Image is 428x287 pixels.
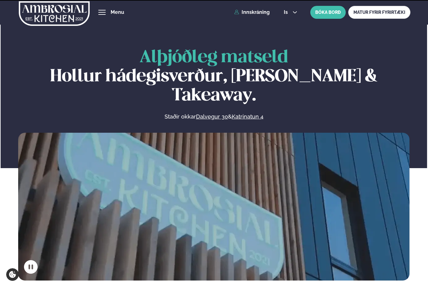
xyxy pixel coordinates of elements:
button: hamburger [98,9,106,16]
a: Cookie settings [6,268,19,281]
span: Alþjóðleg matseld [140,49,288,66]
button: is [279,10,302,15]
h1: Hollur hádegisverður, [PERSON_NAME] & Takeaway. [18,48,410,106]
a: Innskráning [234,10,270,15]
button: BÓKA BORÐ [310,6,346,19]
p: Staðir okkar & [97,113,330,120]
span: is [284,10,290,15]
a: MATUR FYRIR FYRIRTÆKI [348,6,410,19]
img: logo [19,1,90,26]
a: Katrinatun 4 [232,113,263,120]
a: Dalvegur 30 [196,113,228,120]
